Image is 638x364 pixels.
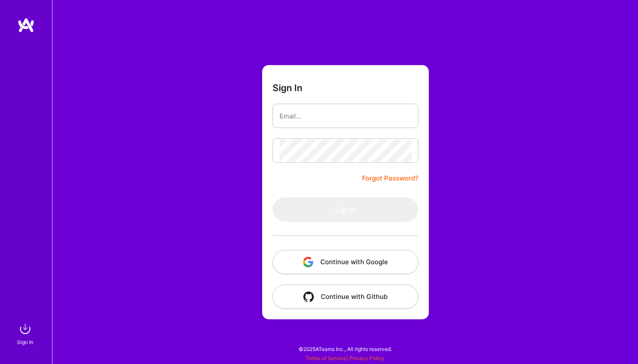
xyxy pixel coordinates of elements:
[349,355,385,361] a: Privacy Policy
[17,338,33,347] div: Sign In
[273,82,303,93] h3: Sign In
[306,355,385,361] span: |
[52,338,638,360] div: © 2025 ATeams Inc., All rights reserved.
[280,105,411,127] input: Email...
[362,173,418,184] a: Forgot Password?
[16,320,34,338] img: sign in
[273,250,418,274] button: Continue with Google
[306,355,346,361] a: Terms of Service
[303,257,313,267] img: icon
[273,285,418,309] button: Continue with Github
[273,197,418,222] button: Sign In
[17,17,35,33] img: logo
[303,292,314,302] img: icon
[18,320,34,347] a: sign inSign In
